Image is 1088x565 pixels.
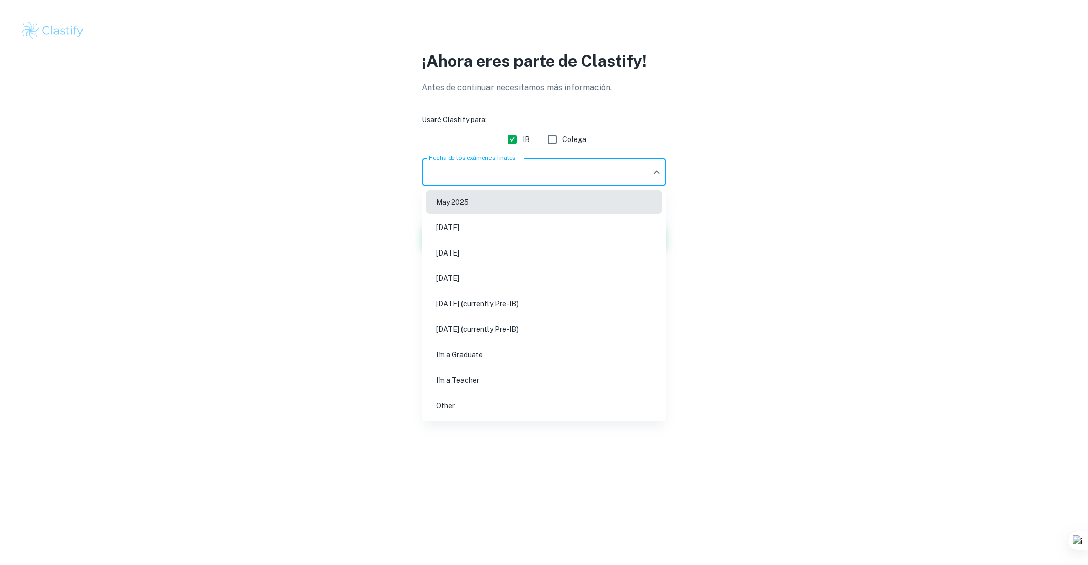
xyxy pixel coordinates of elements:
[426,292,662,316] li: [DATE] (currently Pre-IB)
[426,216,662,239] li: [DATE]
[426,267,662,290] li: [DATE]
[426,318,662,341] li: [DATE] (currently Pre-IB)
[426,394,662,417] li: Other
[426,241,662,265] li: [DATE]
[426,343,662,366] li: I'm a Graduate
[426,369,662,392] li: I'm a Teacher
[426,190,662,214] li: May 2025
